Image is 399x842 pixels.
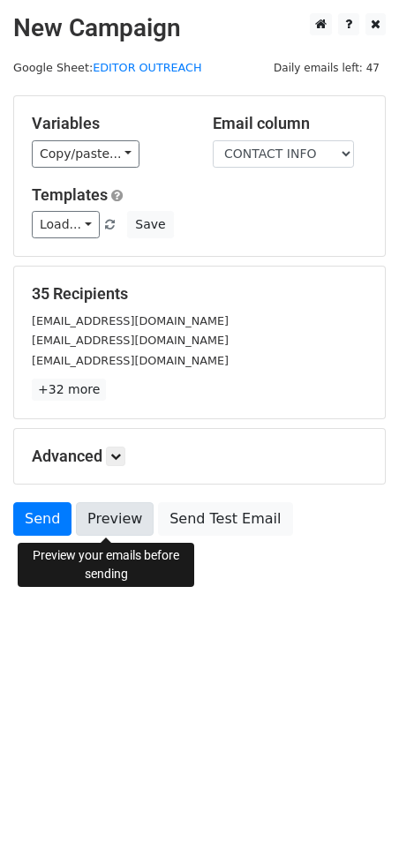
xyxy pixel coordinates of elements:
[76,502,154,536] a: Preview
[32,284,367,304] h5: 35 Recipients
[158,502,292,536] a: Send Test Email
[213,114,367,133] h5: Email column
[32,354,229,367] small: [EMAIL_ADDRESS][DOMAIN_NAME]
[32,334,229,347] small: [EMAIL_ADDRESS][DOMAIN_NAME]
[267,58,386,78] span: Daily emails left: 47
[32,140,139,168] a: Copy/paste...
[13,61,202,74] small: Google Sheet:
[93,61,201,74] a: EDITOR OUTREACH
[13,13,386,43] h2: New Campaign
[18,543,194,587] div: Preview your emails before sending
[32,211,100,238] a: Load...
[267,61,386,74] a: Daily emails left: 47
[13,502,72,536] a: Send
[32,314,229,327] small: [EMAIL_ADDRESS][DOMAIN_NAME]
[32,114,186,133] h5: Variables
[311,757,399,842] iframe: Chat Widget
[32,185,108,204] a: Templates
[32,447,367,466] h5: Advanced
[127,211,173,238] button: Save
[32,379,106,401] a: +32 more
